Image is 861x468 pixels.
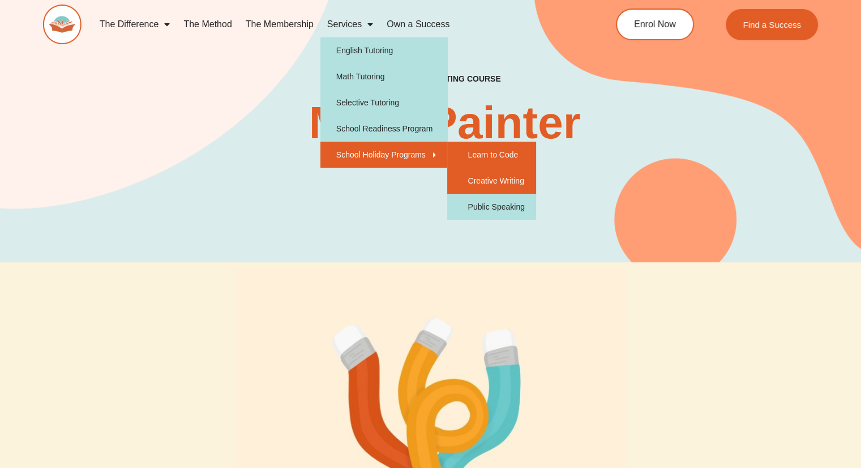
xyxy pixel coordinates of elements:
[616,8,694,40] a: Enrol Now
[447,142,536,220] ul: School Holiday Programs
[320,37,448,63] a: English Tutoring
[380,11,456,37] a: Own a Success
[309,100,581,146] h2: Mind Painter
[320,11,380,37] a: Services
[447,168,536,194] a: Creative Writing
[726,9,818,40] a: Find a Success
[320,116,448,142] a: School Readiness Program
[320,37,448,168] ul: Services
[743,20,801,29] span: Find a Success
[320,90,448,116] a: Selective Tutoring
[320,142,448,168] a: School Holiday Programs
[93,11,177,37] a: The Difference
[239,11,320,37] a: The Membership
[320,63,448,90] a: Math Tutoring
[93,11,572,37] nav: Menu
[447,194,536,220] a: Public Speaking
[672,341,861,468] iframe: Chat Widget
[447,142,536,168] a: Learn to Code
[177,11,238,37] a: The Method
[634,20,676,29] span: Enrol Now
